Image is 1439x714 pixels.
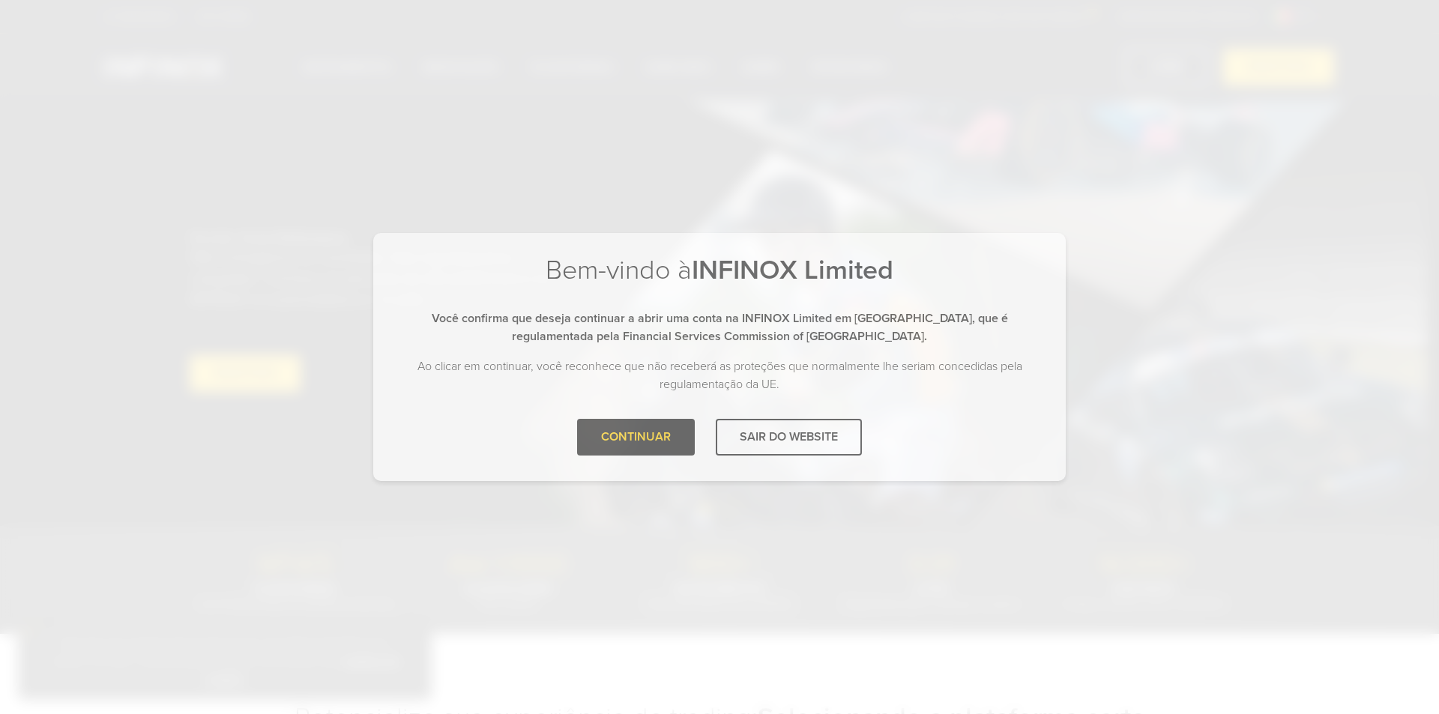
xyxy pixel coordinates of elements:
strong: Você confirma que deseja continuar a abrir uma conta na INFINOX Limited em [GEOGRAPHIC_DATA], que... [432,311,1008,344]
strong: INFINOX Limited [692,254,893,286]
p: Ao clicar em continuar, você reconhece que não receberá as proteções que normalmente lhe seriam c... [403,357,1036,393]
div: CONTINUAR [577,419,695,456]
h2: Bem-vindo à [403,254,1036,309]
div: SAIR DO WEBSITE [716,419,862,456]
